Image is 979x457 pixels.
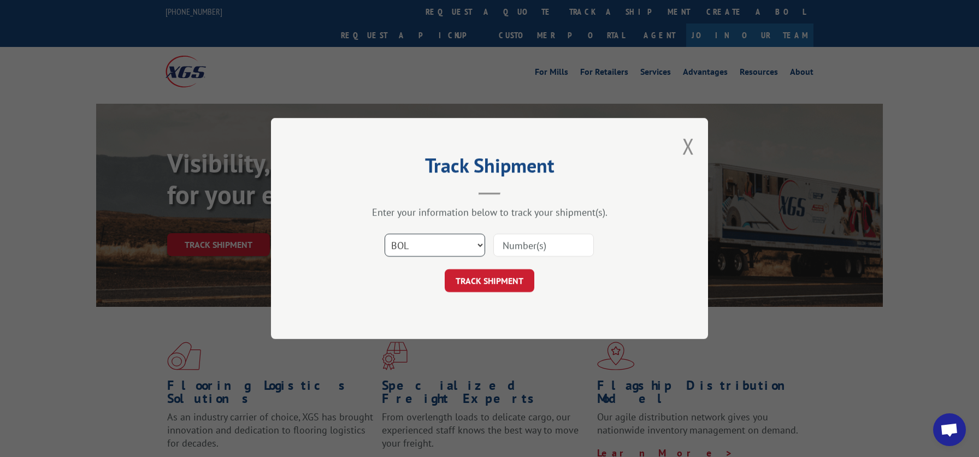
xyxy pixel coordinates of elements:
[493,234,594,257] input: Number(s)
[326,206,653,218] div: Enter your information below to track your shipment(s).
[682,132,694,161] button: Close modal
[326,158,653,179] h2: Track Shipment
[933,413,966,446] div: Open chat
[445,269,534,292] button: TRACK SHIPMENT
